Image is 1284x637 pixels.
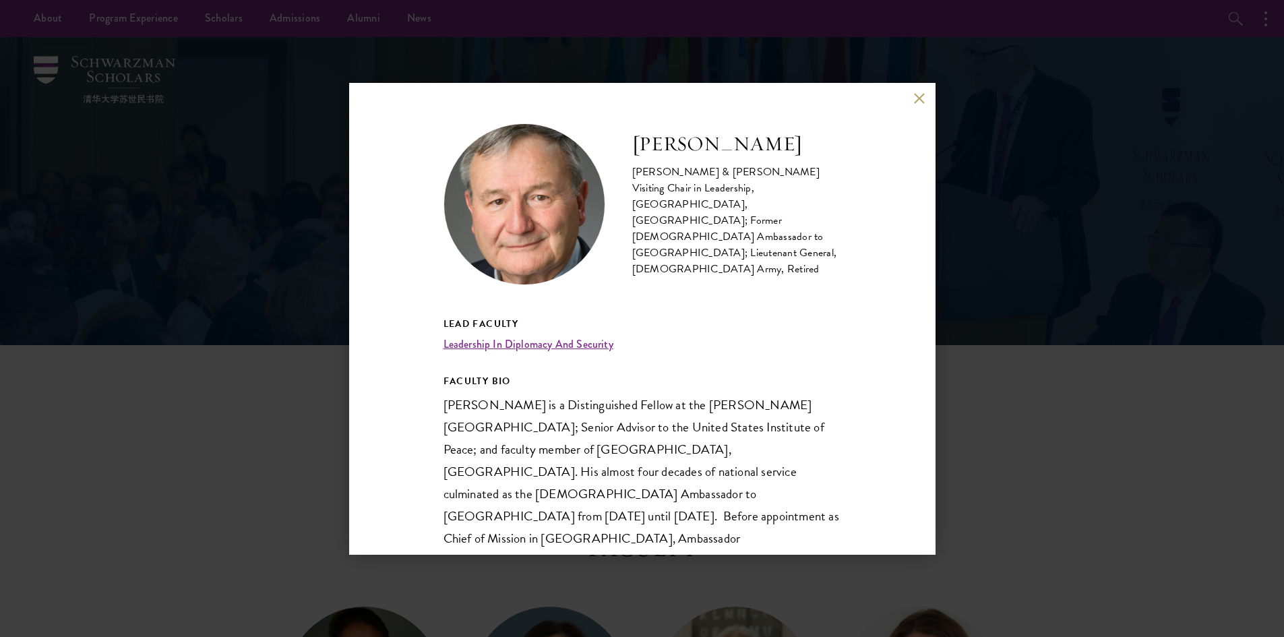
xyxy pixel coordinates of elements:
[444,315,841,332] h5: Lead Faculty
[632,131,841,158] h2: [PERSON_NAME]
[444,373,841,390] h5: FACULTY BIO
[444,336,613,352] a: Leadership In Diplomacy And Security
[444,123,605,285] img: Karl Eikenberry
[632,164,841,277] div: [PERSON_NAME] & [PERSON_NAME] Visiting Chair in Leadership, [GEOGRAPHIC_DATA], [GEOGRAPHIC_DATA];...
